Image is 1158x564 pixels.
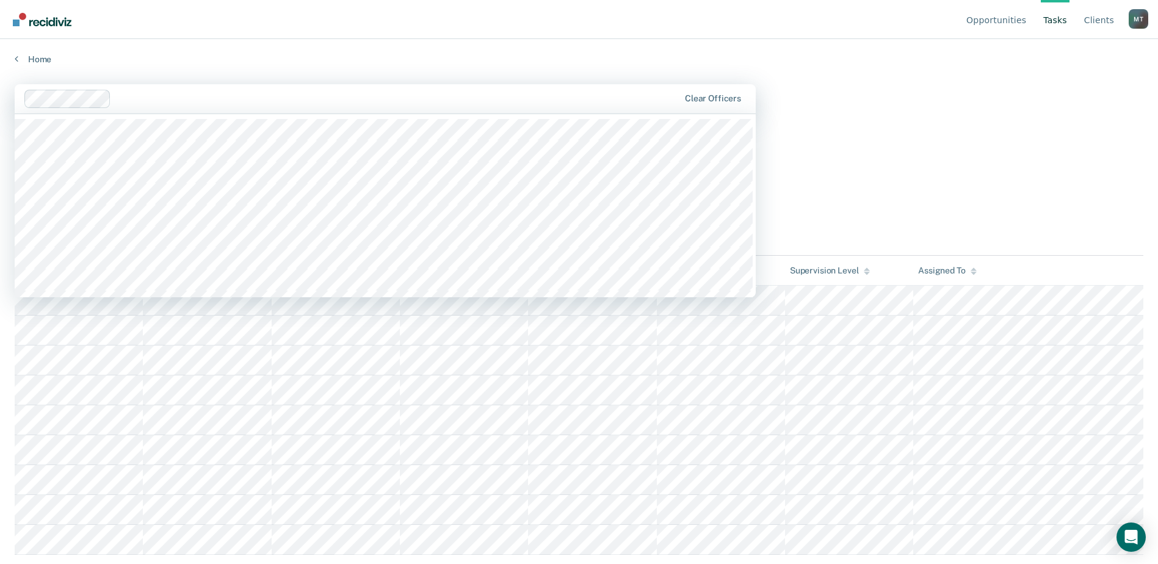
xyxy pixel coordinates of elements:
div: Clear officers [685,93,741,104]
div: Open Intercom Messenger [1116,522,1146,552]
div: Assigned To [918,266,976,276]
div: Supervision Level [790,266,870,276]
a: Home [15,54,1143,65]
button: Profile dropdown button [1129,9,1148,29]
img: Recidiviz [13,13,71,26]
div: M T [1129,9,1148,29]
